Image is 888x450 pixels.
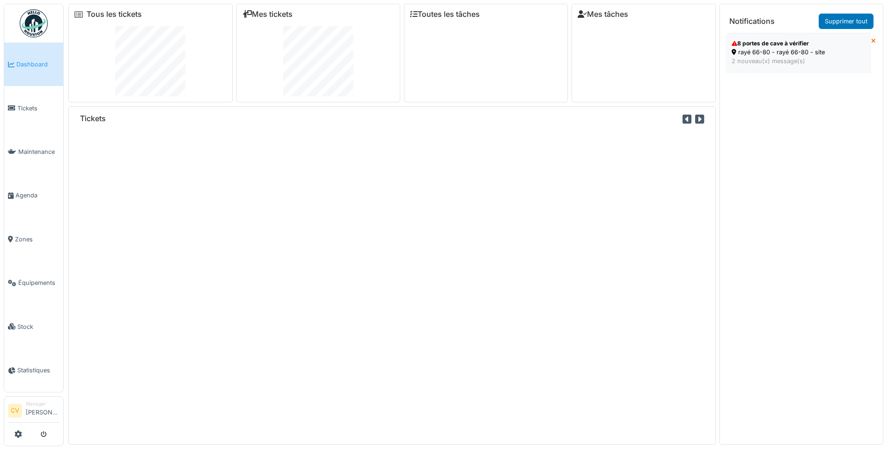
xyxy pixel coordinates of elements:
span: Zones [15,235,59,244]
a: Zones [4,218,63,261]
h6: Tickets [80,114,106,123]
a: Tickets [4,86,63,130]
span: Stock [17,322,59,331]
span: Statistiques [17,366,59,375]
li: [PERSON_NAME] [26,400,59,421]
li: CV [8,404,22,418]
a: CV Manager[PERSON_NAME] [8,400,59,423]
h6: Notifications [729,17,775,26]
div: Manager [26,400,59,407]
a: Dashboard [4,43,63,86]
a: Stock [4,305,63,348]
a: Statistiques [4,348,63,392]
div: rayé 66-80 - rayé 66-80 - site [732,48,865,57]
span: Maintenance [18,147,59,156]
a: Mes tickets [242,10,293,19]
a: Tous les tickets [87,10,142,19]
img: Badge_color-CXgf-gQk.svg [20,9,48,37]
a: Agenda [4,174,63,217]
a: 8 portes de cave à vérifier rayé 66-80 - rayé 66-80 - site 2 nouveau(x) message(s) [726,33,871,72]
div: 8 portes de cave à vérifier [732,39,865,48]
a: Toutes les tâches [410,10,480,19]
a: Supprimer tout [819,14,873,29]
span: Tickets [17,104,59,113]
a: Mes tâches [578,10,628,19]
a: Équipements [4,261,63,305]
div: 2 nouveau(x) message(s) [732,57,865,65]
a: Maintenance [4,130,63,174]
span: Équipements [18,278,59,287]
span: Agenda [15,191,59,200]
span: Dashboard [16,60,59,69]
